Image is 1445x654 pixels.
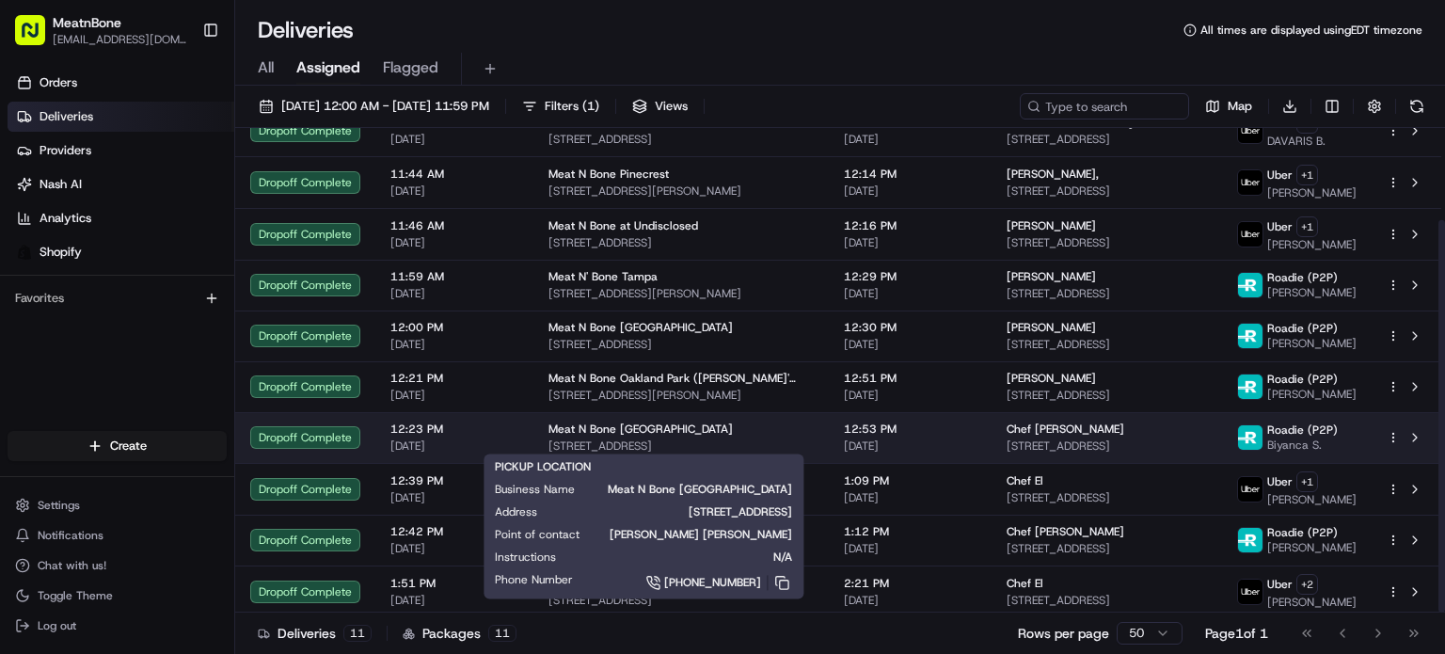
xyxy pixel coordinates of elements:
[258,15,354,45] h1: Deliveries
[1020,93,1189,120] input: Type to search
[390,422,518,437] span: 12:23 PM
[844,218,977,233] span: 12:16 PM
[548,132,814,147] span: [STREET_ADDRESS]
[548,422,733,437] span: Meat N Bone [GEOGRAPHIC_DATA]
[844,371,977,386] span: 12:51 PM
[1007,235,1207,250] span: [STREET_ADDRESS]
[1197,93,1261,120] button: Map
[1007,132,1207,147] span: [STREET_ADDRESS]
[548,593,814,608] span: [STREET_ADDRESS]
[1267,577,1293,592] span: Uber
[85,198,259,213] div: We're available if you need us!
[1296,165,1318,185] button: +1
[1007,218,1096,233] span: [PERSON_NAME]
[159,422,174,437] div: 💻
[844,473,977,488] span: 1:09 PM
[133,465,228,480] a: Powered byPylon
[38,498,80,513] span: Settings
[40,74,77,91] span: Orders
[844,541,977,556] span: [DATE]
[1267,336,1357,351] span: [PERSON_NAME]
[844,320,977,335] span: 12:30 PM
[495,504,537,519] span: Address
[844,439,977,454] span: [DATE]
[214,291,253,306] span: [DATE]
[53,13,121,32] button: MeatnBone
[8,552,227,579] button: Chat with us!
[1296,216,1318,237] button: +1
[390,524,518,539] span: 12:42 PM
[1007,167,1099,182] span: [PERSON_NAME],
[1238,324,1262,348] img: roadie-logo-v2.jpg
[1238,222,1262,247] img: uber-new-logo.jpeg
[844,132,977,147] span: [DATE]
[49,120,310,140] input: Clear
[1267,423,1338,438] span: Roadie (P2P)
[495,550,556,565] span: Instructions
[844,286,977,301] span: [DATE]
[1267,387,1357,402] span: [PERSON_NAME]
[488,625,516,642] div: 11
[53,32,187,47] button: [EMAIL_ADDRESS][DOMAIN_NAME]
[1267,270,1338,285] span: Roadie (P2P)
[1007,524,1124,539] span: Chef [PERSON_NAME]
[390,541,518,556] span: [DATE]
[1228,98,1252,115] span: Map
[390,576,518,591] span: 1:51 PM
[8,431,227,461] button: Create
[40,176,82,193] span: Nash AI
[19,244,126,259] div: Past conversations
[40,179,73,213] img: 8571987876998_91fb9ceb93ad5c398215_72.jpg
[258,56,274,79] span: All
[390,388,518,403] span: [DATE]
[1238,273,1262,297] img: roadie-logo-v2.jpg
[548,337,814,352] span: [STREET_ADDRESS]
[1238,580,1262,604] img: uber-new-logo.jpeg
[1267,525,1338,540] span: Roadie (P2P)
[1007,422,1124,437] span: Chef [PERSON_NAME]
[390,490,518,505] span: [DATE]
[383,56,438,79] span: Flagged
[548,218,698,233] span: Meat N Bone at Undisclosed
[178,420,302,439] span: API Documentation
[40,244,82,261] span: Shopify
[1238,375,1262,399] img: roadie-logo-v2.jpg
[1296,574,1318,595] button: +2
[343,625,372,642] div: 11
[19,18,56,56] img: Nash
[1007,439,1207,454] span: [STREET_ADDRESS]
[844,524,977,539] span: 1:12 PM
[320,184,342,207] button: Start new chat
[603,572,792,593] a: [PHONE_NUMBER]
[390,593,518,608] span: [DATE]
[624,93,696,120] button: Views
[38,292,53,307] img: 1736555255976-a54dd68f-1ca7-489b-9aae-adbdc363a1c4
[8,169,234,199] a: Nash AI
[1007,320,1096,335] span: [PERSON_NAME]
[582,98,599,115] span: ( 1 )
[495,482,575,497] span: Business Name
[1238,425,1262,450] img: roadie-logo-v2.jpg
[1205,624,1268,643] div: Page 1 of 1
[40,210,91,227] span: Analytics
[1267,438,1338,453] span: Biyanca S.
[1018,624,1109,643] p: Rows per page
[258,624,372,643] div: Deliveries
[390,167,518,182] span: 11:44 AM
[8,203,234,233] a: Analytics
[40,108,93,125] span: Deliveries
[390,337,518,352] span: [DATE]
[187,466,228,480] span: Pylon
[495,572,573,587] span: Phone Number
[1404,93,1430,120] button: Refresh
[844,388,977,403] span: [DATE]
[390,286,518,301] span: [DATE]
[1267,285,1357,300] span: [PERSON_NAME]
[390,320,518,335] span: 12:00 PM
[390,132,518,147] span: [DATE]
[1267,237,1357,252] span: [PERSON_NAME]
[390,371,518,386] span: 12:21 PM
[1267,167,1293,183] span: Uber
[38,558,106,573] span: Chat with us!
